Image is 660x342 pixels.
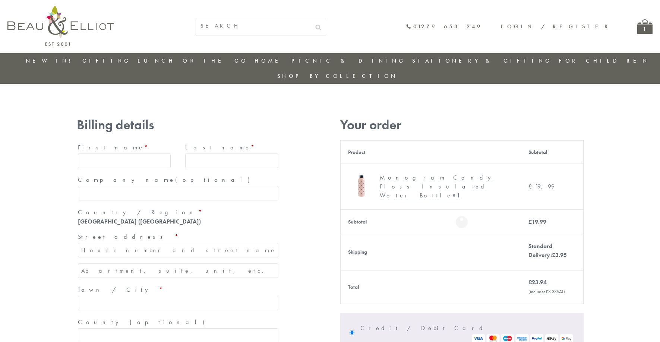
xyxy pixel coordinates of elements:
[77,117,280,133] h3: Billing details
[78,316,278,328] label: County
[78,218,201,225] strong: [GEOGRAPHIC_DATA] ([GEOGRAPHIC_DATA])
[7,6,114,46] img: logo
[78,174,278,186] label: Company name
[637,19,653,34] a: 1
[78,206,278,218] label: Country / Region
[277,72,398,80] a: Shop by collection
[82,57,131,64] a: Gifting
[78,142,171,153] label: First name
[501,23,611,30] a: Login / Register
[26,57,76,64] a: New in!
[138,57,248,64] a: Lunch On The Go
[78,284,278,296] label: Town / City
[255,57,284,64] a: Home
[291,57,405,64] a: Picnic & Dining
[78,243,278,257] input: House number and street name
[412,57,552,64] a: Stationery & Gifting
[406,23,482,30] a: 01279 653 249
[78,231,278,243] label: Street address
[196,18,311,34] input: SEARCH
[175,176,254,184] span: (optional)
[78,263,278,278] input: Apartment, suite, unit, etc. (optional)
[340,117,584,133] h3: Your order
[185,142,278,153] label: Last name
[559,57,649,64] a: For Children
[130,318,209,326] span: (optional)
